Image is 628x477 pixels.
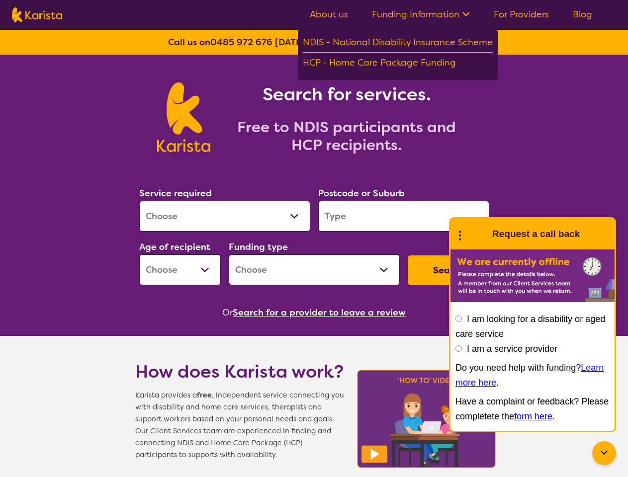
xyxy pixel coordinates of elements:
label: Age of recipient [139,241,210,253]
a: 0485 972 676 [210,36,272,48]
h1: Request a call back [492,227,580,241]
button: Search for a provider to leave a review [233,305,406,320]
img: Karista video [354,367,499,471]
b: free [197,391,212,400]
a: For Providers [494,8,549,20]
button: Search [408,255,489,285]
label: Postcode or Suburb [318,187,405,199]
img: Karista logo [12,7,62,22]
b: Call us on [DATE] to [DATE] 8:30am to 6:30pm AEST [168,36,460,48]
p: Do you need help with funding? . [455,360,610,390]
label: I am a service provider [467,344,557,354]
label: Funding type [229,241,288,253]
h2: Free to NDIS participants and HCP recipients. [222,118,471,154]
span: Karista provides a , independent service connecting you with disability and home care services, t... [135,390,344,461]
h1: How does Karista work? [135,360,344,384]
span: Or [222,305,233,320]
label: I am looking for a disability or aged care service [455,314,605,339]
input: Type [318,201,489,232]
div: HCP - Home Care Package Funding [303,55,493,73]
img: Karista offline chat form to request call back [450,249,615,302]
div: NDIS - National Disability Insurance Scheme [303,35,493,53]
img: Karista [466,224,486,244]
img: Karista logo [157,82,210,152]
label: Service required [139,187,212,199]
a: About us [310,8,348,20]
a: form here [514,411,552,421]
a: Funding Information [372,8,470,20]
p: Have a complaint or feedback? Please completete the . [455,394,610,424]
a: Blog [573,8,592,20]
h1: Search for services. [222,82,471,106]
